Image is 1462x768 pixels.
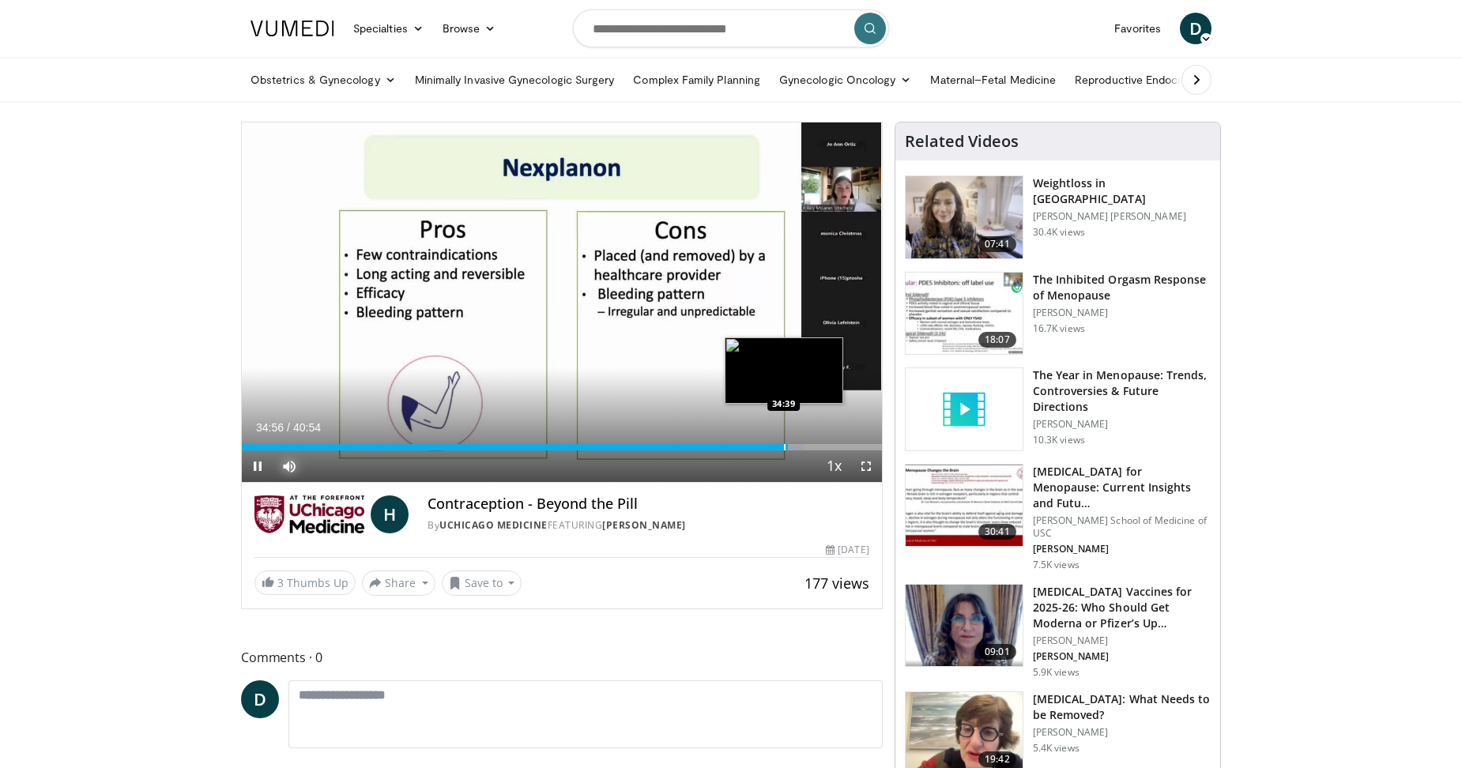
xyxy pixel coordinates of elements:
[362,570,435,596] button: Share
[906,273,1023,355] img: 283c0f17-5e2d-42ba-a87c-168d447cdba4.150x105_q85_crop-smart_upscale.jpg
[905,132,1019,151] h4: Related Videos
[242,450,273,482] button: Pause
[1033,543,1211,555] p: [PERSON_NAME]
[1033,691,1211,723] h3: [MEDICAL_DATA]: What Needs to be Removed?
[254,570,356,595] a: 3 Thumbs Up
[1033,418,1211,431] p: [PERSON_NAME]
[624,64,770,96] a: Complex Family Planning
[770,64,921,96] a: Gynecologic Oncology
[725,337,843,404] img: image.jpeg
[905,584,1211,679] a: 09:01 [MEDICAL_DATA] Vaccines for 2025-26: Who Should Get Moderna or Pfizer’s Up… [PERSON_NAME] [...
[287,421,290,434] span: /
[906,368,1023,450] img: video_placeholder_short.svg
[826,543,869,557] div: [DATE]
[1033,742,1080,755] p: 5.4K views
[573,9,889,47] input: Search topics, interventions
[1033,322,1085,335] p: 16.7K views
[1065,64,1330,96] a: Reproductive Endocrinology & [MEDICAL_DATA]
[1033,726,1211,739] p: [PERSON_NAME]
[428,495,869,513] h4: Contraception - Beyond the Pill
[1033,175,1211,207] h3: Weightloss in [GEOGRAPHIC_DATA]
[906,465,1023,547] img: 47271b8a-94f4-49c8-b914-2a3d3af03a9e.150x105_q85_crop-smart_upscale.jpg
[819,450,850,482] button: Playback Rate
[371,495,409,533] a: H
[850,450,882,482] button: Fullscreen
[602,518,686,532] a: [PERSON_NAME]
[241,680,279,718] a: D
[1033,307,1211,319] p: [PERSON_NAME]
[978,644,1016,660] span: 09:01
[256,421,284,434] span: 34:56
[905,272,1211,356] a: 18:07 The Inhibited Orgasm Response of Menopause [PERSON_NAME] 16.7K views
[428,518,869,533] div: By FEATURING
[1033,226,1085,239] p: 30.4K views
[1033,559,1080,571] p: 7.5K views
[1033,666,1080,679] p: 5.9K views
[1033,210,1211,223] p: [PERSON_NAME] [PERSON_NAME]
[433,13,506,44] a: Browse
[293,421,321,434] span: 40:54
[439,518,548,532] a: UChicago Medicine
[241,647,883,668] span: Comments 0
[804,574,869,593] span: 177 views
[273,450,305,482] button: Mute
[277,575,284,590] span: 3
[921,64,1065,96] a: Maternal–Fetal Medicine
[905,367,1211,451] a: The Year in Menopause: Trends, Controversies & Future Directions [PERSON_NAME] 10.3K views
[906,585,1023,667] img: 4e370bb1-17f0-4657-a42f-9b995da70d2f.png.150x105_q85_crop-smart_upscale.png
[251,21,334,36] img: VuMedi Logo
[442,570,522,596] button: Save to
[254,495,364,533] img: UChicago Medicine
[1033,634,1211,647] p: [PERSON_NAME]
[978,332,1016,348] span: 18:07
[1033,272,1211,303] h3: The Inhibited Orgasm Response of Menopause
[405,64,624,96] a: Minimally Invasive Gynecologic Surgery
[1033,434,1085,446] p: 10.3K views
[242,444,882,450] div: Progress Bar
[978,751,1016,767] span: 19:42
[1033,514,1211,540] p: [PERSON_NAME] School of Medicine of USC
[1033,464,1211,511] h3: [MEDICAL_DATA] for Menopause: Current Insights and Futu…
[1033,367,1211,415] h3: The Year in Menopause: Trends, Controversies & Future Directions
[1033,650,1211,663] p: [PERSON_NAME]
[1105,13,1170,44] a: Favorites
[242,122,882,483] video-js: Video Player
[905,464,1211,571] a: 30:41 [MEDICAL_DATA] for Menopause: Current Insights and Futu… [PERSON_NAME] School of Medicine o...
[241,64,405,96] a: Obstetrics & Gynecology
[344,13,433,44] a: Specialties
[906,176,1023,258] img: 9983fed1-7565-45be-8934-aef1103ce6e2.150x105_q85_crop-smart_upscale.jpg
[1033,584,1211,631] h3: [MEDICAL_DATA] Vaccines for 2025-26: Who Should Get Moderna or Pfizer’s Up…
[978,524,1016,540] span: 30:41
[978,236,1016,252] span: 07:41
[905,175,1211,259] a: 07:41 Weightloss in [GEOGRAPHIC_DATA] [PERSON_NAME] [PERSON_NAME] 30.4K views
[1180,13,1211,44] a: D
